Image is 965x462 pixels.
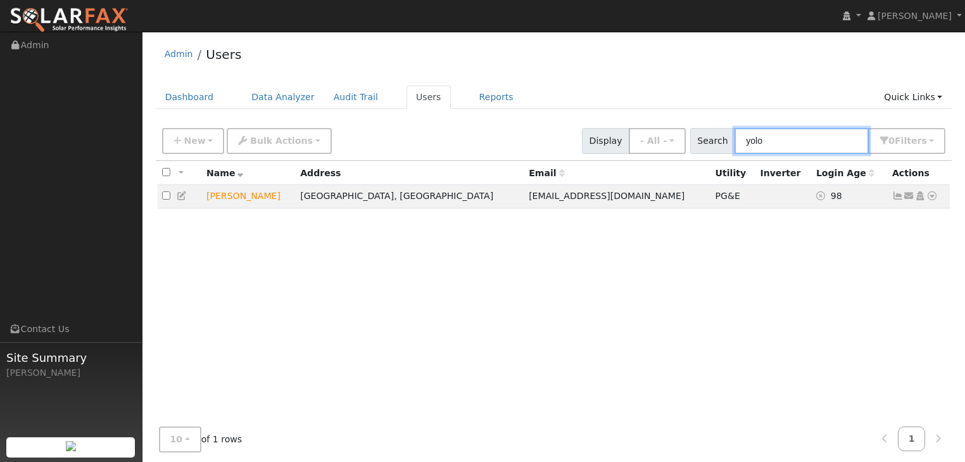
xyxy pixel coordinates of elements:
a: Admin [165,49,193,59]
a: Reports [470,86,523,109]
span: s [921,136,926,146]
div: Inverter [760,167,807,180]
span: Name [206,168,244,178]
a: Audit Trail [324,86,388,109]
a: Login As [914,191,926,201]
a: Users [407,86,451,109]
a: ceo@yolocountyfair.net [904,189,915,203]
img: SolarFax [9,7,129,34]
div: Utility [716,167,752,180]
input: Search [735,128,869,154]
span: Search [690,128,735,154]
a: Edit User [177,191,188,201]
span: PG&E [716,191,740,201]
span: New [184,136,205,146]
span: 10 [170,434,183,444]
a: No login access [816,191,831,201]
td: Lead [202,185,296,209]
div: Actions [892,167,945,180]
a: Quick Links [874,86,952,109]
span: [PERSON_NAME] [878,11,952,21]
button: New [162,128,225,154]
a: Data Analyzer [242,86,324,109]
button: 0Filters [868,128,945,154]
img: retrieve [66,441,76,451]
a: Dashboard [156,86,224,109]
span: Site Summary [6,349,136,366]
span: Display [582,128,629,154]
span: Filter [895,136,927,146]
button: - All - [629,128,686,154]
span: of 1 rows [159,427,243,452]
div: [PERSON_NAME] [6,366,136,380]
button: Bulk Actions [227,128,331,154]
a: Other actions [926,189,938,203]
span: [EMAIL_ADDRESS][DOMAIN_NAME] [529,191,684,201]
span: Email [529,168,564,178]
a: 1 [898,427,926,451]
span: Bulk Actions [250,136,313,146]
span: Days since last login [816,168,874,178]
button: 10 [159,427,201,452]
a: Show Graph [892,191,904,201]
td: [GEOGRAPHIC_DATA], [GEOGRAPHIC_DATA] [296,185,524,209]
a: Users [206,47,241,62]
span: 06/23/2025 2:28:19 PM [831,191,842,201]
div: Address [300,167,520,180]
